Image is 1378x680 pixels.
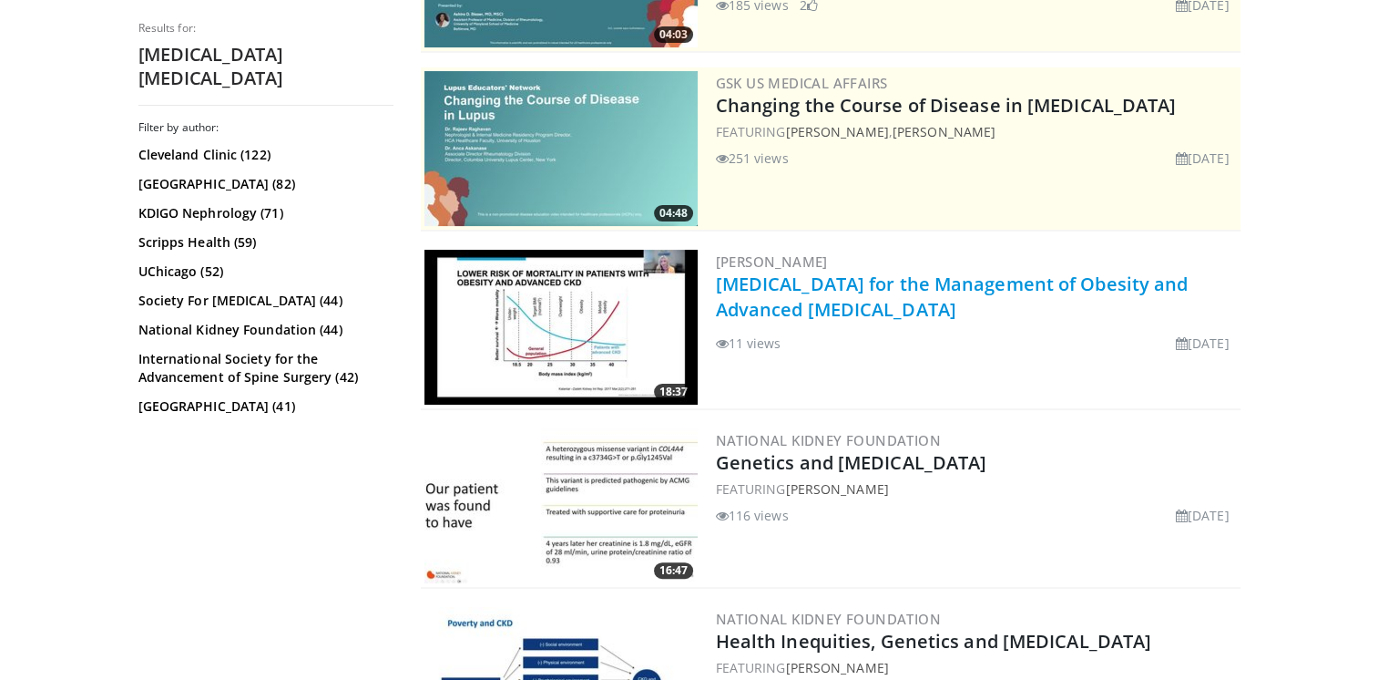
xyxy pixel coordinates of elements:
a: National Kidney Foundation [716,431,941,449]
h3: Filter by author: [138,120,393,135]
a: [PERSON_NAME] [785,480,888,498]
a: [PERSON_NAME] [785,123,888,140]
a: [PERSON_NAME] [785,659,888,676]
a: [MEDICAL_DATA] for the Management of Obesity and Advanced [MEDICAL_DATA] [716,272,1189,322]
li: [DATE] [1176,334,1230,353]
div: FEATURING [716,658,1237,677]
a: GSK US Medical Affairs [716,74,888,92]
img: 5d85f247-d1c8-4c08-a2af-13689775d774.300x170_q85_crop-smart_upscale.jpg [424,428,698,583]
a: [PERSON_NAME] [893,123,995,140]
li: [DATE] [1176,149,1230,168]
div: FEATURING , [716,122,1237,141]
span: 16:47 [654,562,693,579]
a: 16:47 [424,428,698,583]
img: ea810bd3-1772-4c32-966c-ef1edf800c54.300x170_q85_crop-smart_upscale.jpg [424,250,698,405]
a: Society For [MEDICAL_DATA] (44) [138,292,389,310]
a: Scripps Health (59) [138,233,389,252]
li: 116 views [716,506,789,525]
p: Results for: [138,21,393,36]
h2: [MEDICAL_DATA] [MEDICAL_DATA] [138,43,393,90]
a: UChicago (52) [138,263,389,281]
a: National Kidney Foundation [716,610,941,628]
li: 251 views [716,149,789,168]
li: 11 views [716,334,781,353]
a: [PERSON_NAME] [716,252,828,271]
a: 04:48 [424,71,698,226]
a: KDIGO Nephrology (71) [138,204,389,222]
span: 04:03 [654,26,693,43]
span: 18:37 [654,384,693,400]
img: 617c1126-5952-44a1-b66c-75ce0166d71c.png.300x170_q85_crop-smart_upscale.jpg [424,71,698,226]
a: [GEOGRAPHIC_DATA] (41) [138,397,389,416]
span: 04:48 [654,205,693,222]
a: [GEOGRAPHIC_DATA] (82) [138,175,389,193]
div: FEATURING [716,479,1237,499]
a: Cleveland Clinic (122) [138,146,389,164]
a: International Society for the Advancement of Spine Surgery (42) [138,350,389,386]
a: Genetics and [MEDICAL_DATA] [716,450,987,475]
a: 18:37 [424,250,698,405]
a: Changing the Course of Disease in [MEDICAL_DATA] [716,93,1177,118]
li: [DATE] [1176,506,1230,525]
a: Health Inequities, Genetics and [MEDICAL_DATA] [716,629,1152,654]
a: National Kidney Foundation (44) [138,321,389,339]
